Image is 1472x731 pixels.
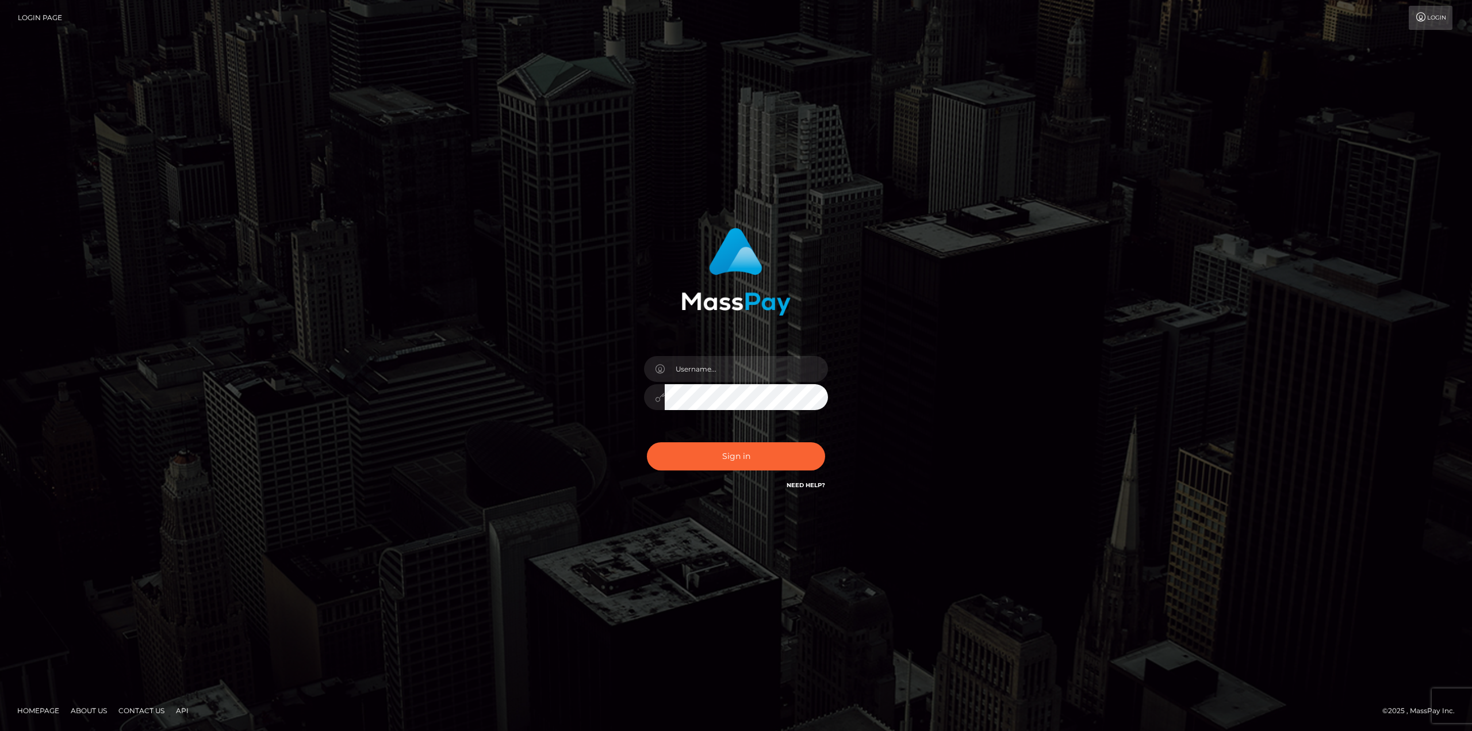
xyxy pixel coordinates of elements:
[647,442,825,470] button: Sign in
[66,702,112,719] a: About Us
[1382,705,1463,717] div: © 2025 , MassPay Inc.
[665,356,828,382] input: Username...
[1409,6,1452,30] a: Login
[13,702,64,719] a: Homepage
[171,702,193,719] a: API
[787,481,825,489] a: Need Help?
[681,228,791,316] img: MassPay Login
[114,702,169,719] a: Contact Us
[18,6,62,30] a: Login Page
